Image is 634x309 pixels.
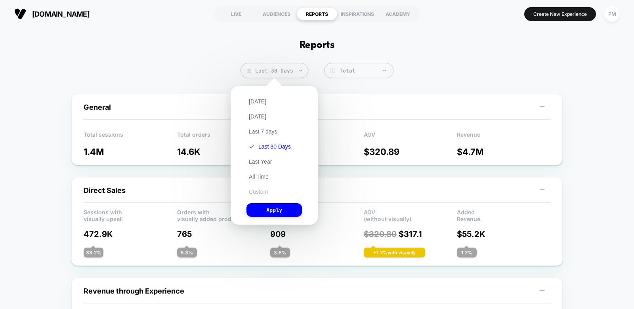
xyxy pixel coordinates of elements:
[300,40,334,51] h1: Reports
[602,6,622,22] button: PM
[364,131,457,143] p: AOV
[246,128,280,135] button: Last 7 days
[457,131,550,143] p: Revenue
[32,10,90,18] span: [DOMAIN_NAME]
[247,69,251,72] img: calendar
[524,7,596,21] button: Create New Experience
[378,8,418,20] div: ACADEMY
[364,209,457,221] p: AOV (without visually)
[364,248,425,257] div: + 1.2 % with visually
[246,173,271,180] button: All Time
[299,70,302,71] img: end
[84,147,177,157] p: 1.4M
[84,186,126,195] span: Direct Sales
[177,248,197,257] div: 5.3 %
[331,69,333,72] tspan: $
[246,188,270,195] button: Custom
[364,229,397,239] span: $ 320.89
[14,8,26,20] img: Visually logo
[457,248,477,257] div: 1.2 %
[270,229,364,239] p: 909
[84,287,184,295] span: Revenue through Experience
[270,248,290,257] div: 3.8 %
[246,113,269,120] button: [DATE]
[340,67,389,74] div: Total
[364,147,457,157] p: $ 320.89
[246,143,293,150] button: Last 30 Days
[84,229,177,239] p: 472.9K
[241,63,308,78] span: Last 30 Days
[84,131,177,143] p: Total sessions
[246,203,302,217] button: Apply
[364,229,457,239] p: $ 317.1
[297,8,337,20] div: REPORTS
[84,103,111,111] span: General
[337,8,378,20] div: INSPIRATIONS
[177,147,271,157] p: 14.6K
[383,70,386,71] img: end
[457,229,550,239] p: $ 55.2K
[177,229,271,239] p: 765
[12,8,92,20] button: [DOMAIN_NAME]
[177,131,271,143] p: Total orders
[216,8,256,20] div: LIVE
[256,8,297,20] div: AUDIENCES
[84,209,177,221] p: Sessions with visually upsell
[457,209,550,221] p: Added Revenue
[246,158,274,165] button: Last Year
[177,209,271,221] p: Orders with visually added products
[457,147,550,157] p: $ 4.7M
[246,98,269,105] button: [DATE]
[604,6,620,22] div: PM
[84,248,103,257] div: 33.2 %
